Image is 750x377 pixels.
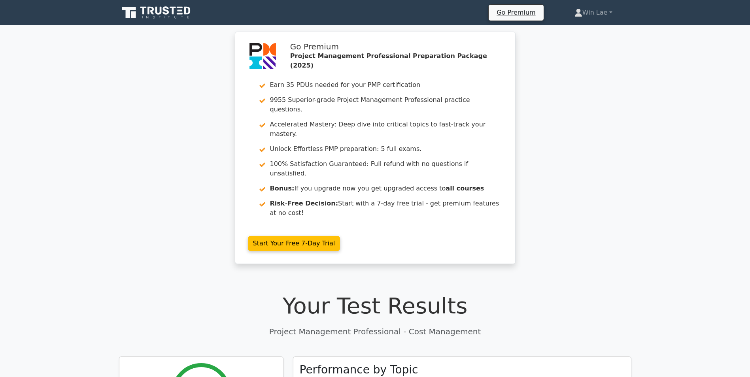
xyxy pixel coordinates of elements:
p: Project Management Professional - Cost Management [119,326,631,337]
a: Win Lae [555,5,631,21]
a: Go Premium [492,7,540,18]
a: Start Your Free 7-Day Trial [248,236,340,251]
h3: Performance by Topic [300,363,418,377]
h1: Your Test Results [119,292,631,319]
